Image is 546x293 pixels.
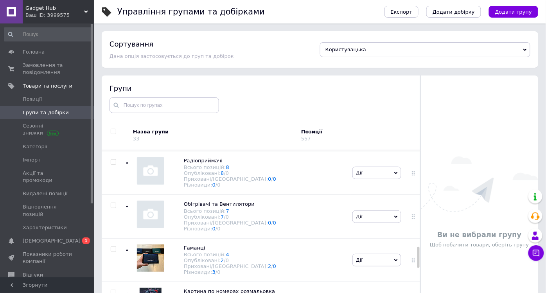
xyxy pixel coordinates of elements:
[137,157,164,185] img: Радіоприймачі
[224,170,229,176] span: /
[216,226,221,232] span: /
[426,6,481,18] button: Додати добірку
[23,96,42,103] span: Позиції
[110,97,219,113] input: Пошук по групах
[23,203,72,218] span: Відновлення позицій
[137,244,164,272] img: Гаманці
[301,128,368,135] div: Позиції
[391,9,413,15] span: Експорт
[273,263,276,269] a: 0
[133,136,140,142] div: 33
[212,226,216,232] a: 0
[184,182,276,188] div: Різновиди:
[184,226,276,232] div: Різновиди:
[271,220,277,226] span: /
[217,182,220,188] div: 0
[226,252,229,257] a: 4
[23,271,43,279] span: Відгуки
[137,201,164,228] img: Обігрівачі та Вентилятори
[356,214,363,219] span: Дії
[425,241,534,248] p: Щоб побачити товари, оберіть групу
[216,269,221,275] span: /
[356,257,363,263] span: Дії
[133,128,295,135] div: Назва групи
[212,269,216,275] a: 3
[184,269,276,275] div: Різновиди:
[268,220,271,226] a: 0
[25,5,84,12] span: Gadget Hub
[23,62,72,76] span: Замовлення та повідомлення
[301,136,311,142] div: 557
[268,176,271,182] a: 0
[221,257,224,263] a: 2
[110,53,234,59] span: Дана опція застосовується до груп та добірок
[184,263,276,269] div: Приховані/[GEOGRAPHIC_DATA]:
[224,214,229,220] span: /
[528,245,544,261] button: Чат з покупцем
[23,156,41,164] span: Імпорт
[184,158,223,164] span: Радіоприймачі
[216,182,221,188] span: /
[184,176,276,182] div: Приховані/[GEOGRAPHIC_DATA]:
[23,122,72,137] span: Сезонні знижки
[489,6,538,18] button: Додати групу
[110,83,413,93] div: Групи
[110,40,153,48] h4: Сортування
[226,214,229,220] div: 0
[271,176,277,182] span: /
[221,170,224,176] a: 8
[23,83,72,90] span: Товари та послуги
[117,7,265,16] h1: Управління групами та добірками
[184,220,276,226] div: Приховані/[GEOGRAPHIC_DATA]:
[184,245,205,251] span: Гаманці
[384,6,419,18] button: Експорт
[184,201,255,207] span: Обігрівачі та Вентилятори
[184,208,276,214] div: Всього позицій:
[495,9,532,15] span: Додати групу
[184,257,276,263] div: Опубліковані:
[217,226,220,232] div: 0
[4,27,92,41] input: Пошук
[273,220,276,226] a: 0
[23,251,72,265] span: Показники роботи компанії
[425,230,534,239] p: Ви не вибрали групу
[226,257,229,263] div: 0
[433,9,475,15] span: Додати добірку
[23,224,67,231] span: Характеристики
[184,214,276,220] div: Опубліковані:
[271,263,277,269] span: /
[23,109,69,116] span: Групи та добірки
[224,257,229,263] span: /
[82,237,90,244] span: 1
[23,190,68,197] span: Видалені позиції
[226,164,229,170] a: 8
[325,47,366,52] span: Користувацька
[23,237,81,244] span: [DEMOGRAPHIC_DATA]
[217,269,220,275] div: 0
[221,214,224,220] a: 7
[226,208,229,214] a: 7
[23,49,45,56] span: Головна
[226,170,229,176] div: 0
[184,164,276,170] div: Всього позицій:
[184,170,276,176] div: Опубліковані:
[212,182,216,188] a: 0
[356,170,363,176] span: Дії
[273,176,276,182] a: 0
[184,252,276,257] div: Всього позицій:
[23,170,72,184] span: Акції та промокоди
[268,263,271,269] a: 2
[23,143,47,150] span: Категорії
[25,12,94,19] div: Ваш ID: 3999575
